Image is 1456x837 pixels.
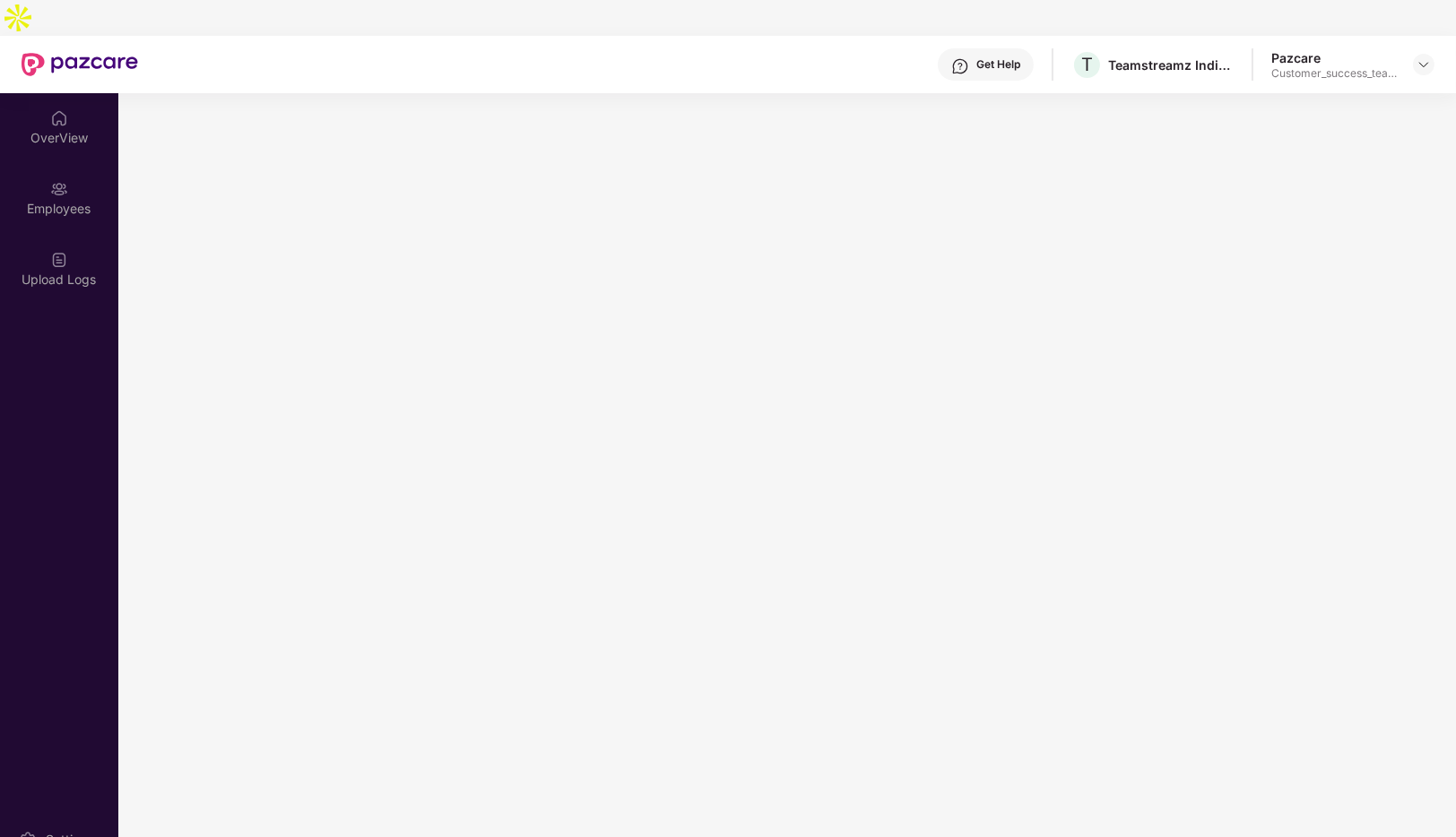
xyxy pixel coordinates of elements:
img: svg+xml;base64,PHN2ZyBpZD0iRHJvcGRvd24tMzJ4MzIiIHhtbG5zPSJodHRwOi8vd3d3LnczLm9yZy8yMDAwL3N2ZyIgd2... [1417,57,1431,72]
img: svg+xml;base64,PHN2ZyBpZD0iVXBsb2FkX0xvZ3MiIGRhdGEtbmFtZT0iVXBsb2FkIExvZ3MiIHhtbG5zPSJodHRwOi8vd3... [50,251,68,269]
img: New Pazcare Logo [22,53,138,76]
img: svg+xml;base64,PHN2ZyBpZD0iSG9tZSIgeG1sbnM9Imh0dHA6Ly93d3cudzMub3JnLzIwMDAvc3ZnIiB3aWR0aD0iMjAiIG... [50,109,68,127]
div: Pazcare [1271,49,1397,66]
span: T [1081,54,1093,75]
img: svg+xml;base64,PHN2ZyBpZD0iRW1wbG95ZWVzIiB4bWxucz0iaHR0cDovL3d3dy53My5vcmcvMjAwMC9zdmciIHdpZHRoPS... [50,180,68,198]
img: svg+xml;base64,PHN2ZyBpZD0iSGVscC0zMngzMiIgeG1sbnM9Imh0dHA6Ly93d3cudzMub3JnLzIwMDAvc3ZnIiB3aWR0aD... [951,57,969,75]
div: Teamstreamz India Private Limited [1108,56,1234,73]
div: Customer_success_team_lead [1271,66,1397,81]
div: Get Help [976,57,1020,72]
